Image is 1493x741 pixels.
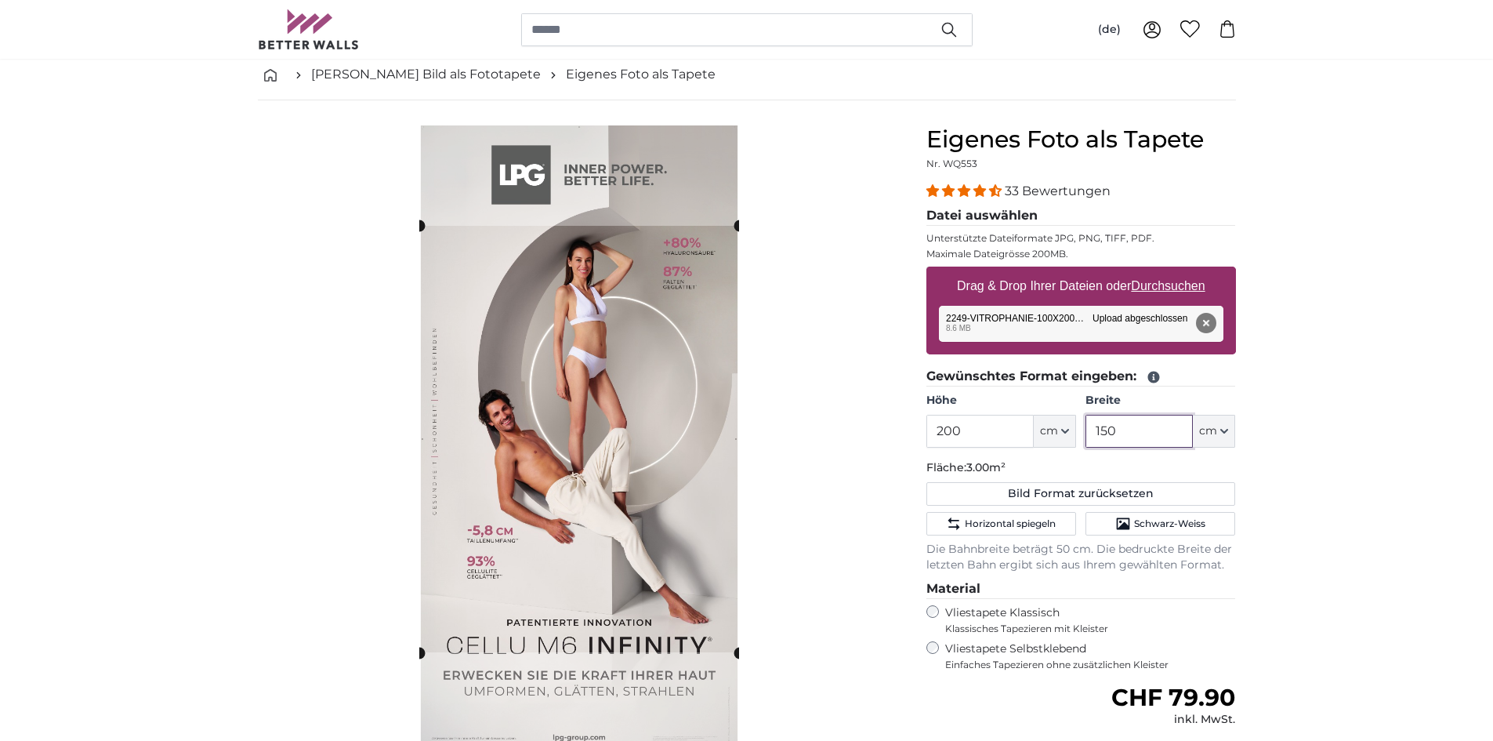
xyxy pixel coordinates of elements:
[311,65,541,84] a: [PERSON_NAME] Bild als Fototapete
[926,183,1005,198] span: 4.33 stars
[966,460,1006,474] span: 3.00m²
[965,518,1056,530] span: Horizontal spiegeln
[258,49,1236,100] nav: breadcrumbs
[1005,183,1111,198] span: 33 Bewertungen
[945,659,1236,671] span: Einfaches Tapezieren ohne zusätzlichen Kleister
[926,393,1076,409] label: Höhe
[1040,423,1058,439] span: cm
[926,125,1236,154] h1: Eigenes Foto als Tapete
[1131,279,1205,292] u: Durchsuchen
[1085,512,1235,536] button: Schwarz-Weiss
[1085,393,1235,409] label: Breite
[566,65,716,84] a: Eigenes Foto als Tapete
[945,623,1223,635] span: Klassisches Tapezieren mit Kleister
[1085,16,1133,44] button: (de)
[926,512,1076,536] button: Horizontal spiegeln
[258,9,360,49] img: Betterwalls
[926,542,1236,573] p: Die Bahnbreite beträgt 50 cm. Die bedruckte Breite der letzten Bahn ergibt sich aus Ihrem gewählt...
[1199,423,1217,439] span: cm
[926,158,977,169] span: Nr. WQ553
[926,206,1236,226] legend: Datei auswählen
[945,641,1236,671] label: Vliestapete Selbstklebend
[926,579,1236,599] legend: Material
[926,367,1236,387] legend: Gewünschtes Format eingeben:
[1111,712,1235,728] div: inkl. MwSt.
[926,482,1236,506] button: Bild Format zurücksetzen
[951,271,1212,302] label: Drag & Drop Ihrer Dateien oder
[1111,683,1235,712] span: CHF 79.90
[945,605,1223,635] label: Vliestapete Klassisch
[926,232,1236,245] p: Unterstützte Dateiformate JPG, PNG, TIFF, PDF.
[1193,415,1235,448] button: cm
[1034,415,1076,448] button: cm
[926,460,1236,476] p: Fläche:
[1134,518,1205,530] span: Schwarz-Weiss
[926,248,1236,260] p: Maximale Dateigrösse 200MB.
